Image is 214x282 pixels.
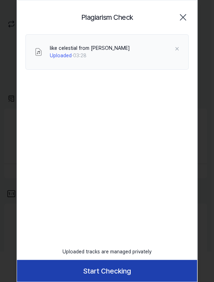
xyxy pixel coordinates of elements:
[50,45,130,52] div: like celestial from [PERSON_NAME]
[50,52,130,59] div: · 03:28
[17,260,197,282] button: Start Checking
[50,53,72,58] span: Uploaded
[58,244,156,260] div: Uploaded tracks are managed privately
[34,48,43,56] img: File Select
[81,12,133,23] h2: Plagiarism Check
